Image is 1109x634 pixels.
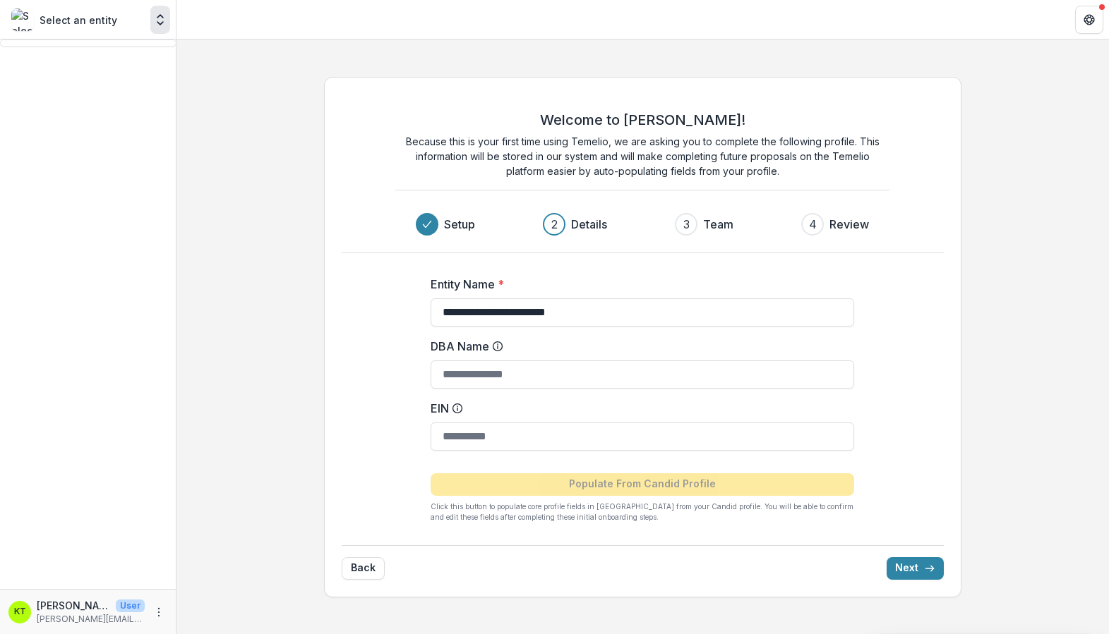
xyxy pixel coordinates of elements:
[431,473,854,496] button: Populate From Candid Profile
[431,276,846,293] label: Entity Name
[809,216,817,233] div: 4
[431,501,854,523] p: Click this button to populate core profile fields in [GEOGRAPHIC_DATA] from your Candid profile. ...
[551,216,558,233] div: 2
[11,8,34,31] img: Select an entity
[342,557,385,580] button: Back
[14,607,26,616] div: Kate Hadley Toftness
[444,216,475,233] h3: Setup
[416,213,869,236] div: Progress
[540,111,745,128] h2: Welcome to [PERSON_NAME]!
[571,216,607,233] h3: Details
[887,557,944,580] button: Next
[37,613,145,626] p: [PERSON_NAME][EMAIL_ADDRESS][PERSON_NAME][PERSON_NAME][DOMAIN_NAME]
[37,598,110,613] p: [PERSON_NAME]
[395,134,889,178] p: Because this is your first time using Temelio, we are asking you to complete the following profil...
[150,604,167,621] button: More
[150,6,170,34] button: Open entity switcher
[683,216,690,233] div: 3
[431,400,846,417] label: EIN
[829,216,869,233] h3: Review
[703,216,733,233] h3: Team
[116,599,145,612] p: User
[431,338,846,355] label: DBA Name
[1075,6,1103,34] button: Get Help
[40,13,117,28] p: Select an entity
